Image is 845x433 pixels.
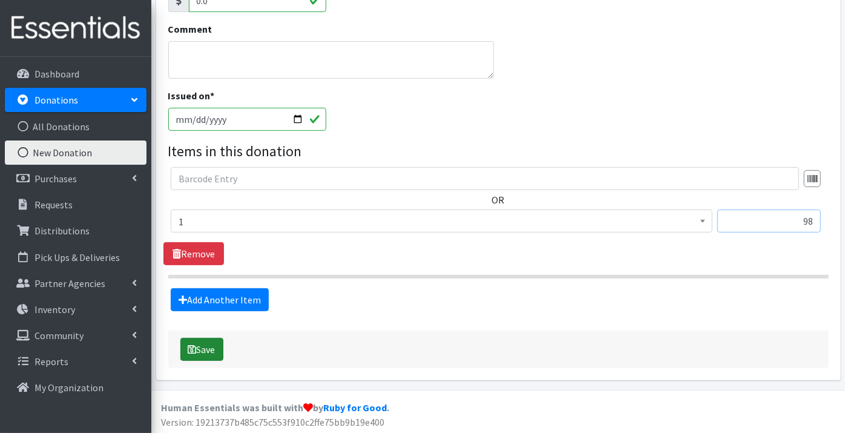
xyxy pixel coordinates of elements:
label: Issued on [168,88,215,103]
p: Inventory [35,303,75,316]
span: 1 [179,213,705,230]
legend: Items in this donation [168,140,829,162]
span: 1 [171,210,712,233]
a: Remove [163,242,224,265]
a: Inventory [5,297,146,322]
a: New Donation [5,140,146,165]
a: All Donations [5,114,146,139]
p: My Organization [35,382,104,394]
a: Requests [5,193,146,217]
a: Add Another Item [171,288,269,311]
p: Purchases [35,173,77,185]
p: Dashboard [35,68,79,80]
a: Reports [5,349,146,374]
a: Pick Ups & Deliveries [5,245,146,269]
a: Distributions [5,219,146,243]
input: Quantity [717,210,821,233]
p: Donations [35,94,78,106]
p: Reports [35,355,68,368]
abbr: required [211,90,215,102]
p: Pick Ups & Deliveries [35,251,120,263]
a: Community [5,323,146,348]
a: Donations [5,88,146,112]
p: Partner Agencies [35,277,105,289]
a: Purchases [5,167,146,191]
input: Barcode Entry [171,167,799,190]
a: My Organization [5,375,146,400]
a: Partner Agencies [5,271,146,296]
button: Save [180,338,223,361]
img: HumanEssentials [5,8,146,48]
a: Dashboard [5,62,146,86]
a: Ruby for Good [323,402,387,414]
p: Community [35,329,84,342]
span: Version: 19213737b485c75c553f910c2ffe75bb9b19e400 [161,416,384,428]
p: Distributions [35,225,90,237]
p: Requests [35,199,73,211]
label: Comment [168,22,212,36]
label: OR [492,193,505,207]
strong: Human Essentials was built with by . [161,402,389,414]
